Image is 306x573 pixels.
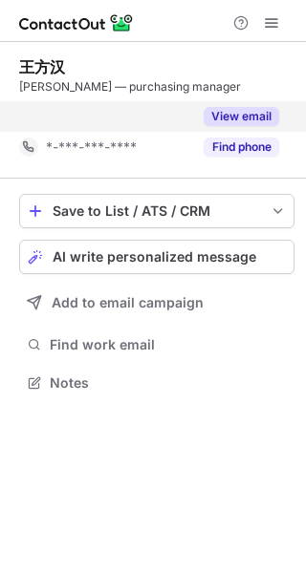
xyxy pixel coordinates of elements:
button: Reveal Button [204,138,279,157]
button: Notes [19,370,295,396]
button: Reveal Button [204,107,279,126]
span: [EMAIL_ADDRESS][PERSON_NAME][DOMAIN_NAME] [46,108,178,125]
div: [PERSON_NAME] — purchasing manager [19,78,295,95]
button: save-profile-one-click [19,194,295,228]
button: AI write personalized message [19,240,295,274]
span: Find work email [50,336,287,353]
div: 王方汉 [19,57,65,76]
span: AI write personalized message [53,249,256,265]
button: Find work email [19,331,295,358]
img: ContactOut v5.3.10 [19,11,134,34]
span: Notes [50,374,287,392]
span: Add to email campaign [52,295,204,310]
div: Save to List / ATS / CRM [53,203,261,219]
button: Add to email campaign [19,286,295,320]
